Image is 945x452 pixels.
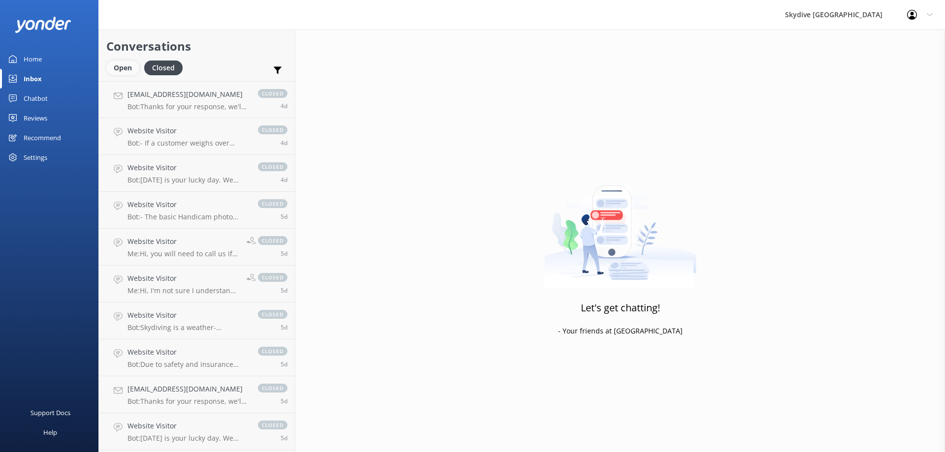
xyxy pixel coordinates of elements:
div: Support Docs [31,403,70,422]
img: yonder-white-logo.png [15,17,71,33]
div: Help [43,422,57,442]
span: closed [258,310,287,319]
a: Website VisitorMe:Hi, you will need to call us if you have on day queriesclosed5d [99,229,295,266]
h4: Website Visitor [127,162,248,173]
span: Aug 29 2025 03:23am (UTC +10:00) Australia/Brisbane [281,360,287,368]
span: closed [258,347,287,356]
div: Closed [144,60,183,75]
div: Recommend [24,128,61,148]
h4: Website Visitor [127,421,248,431]
h4: Website Visitor [127,236,239,247]
a: Website VisitorBot:[DATE] is your lucky day. We have exclusive offers when you book direct! Visit... [99,155,295,192]
p: Me: Hi, you will need to call us if you have on day queries [127,249,239,258]
a: Website VisitorBot:[DATE] is your lucky day. We have exclusive offers when you book direct! Visit... [99,413,295,450]
span: Aug 29 2025 09:19am (UTC +10:00) Australia/Brisbane [281,286,287,295]
a: Closed [144,62,188,73]
span: Aug 29 2025 09:19am (UTC +10:00) Australia/Brisbane [281,249,287,258]
span: Aug 29 2025 04:16pm (UTC +10:00) Australia/Brisbane [281,176,287,184]
p: Bot: - If a customer weighs over 94kgs, the Reservations team must be notified prior to the jump ... [127,139,248,148]
div: Home [24,49,42,69]
span: Aug 29 2025 04:18pm (UTC +10:00) Australia/Brisbane [281,139,287,147]
p: Bot: Skydiving is a weather-dependent sport, and the duration can vary. Usually, it will take a c... [127,323,248,332]
h4: [EMAIL_ADDRESS][DOMAIN_NAME] [127,89,248,100]
span: closed [258,89,287,98]
span: closed [258,236,287,245]
div: Open [106,60,139,75]
h2: Conversations [106,37,287,56]
a: Website VisitorBot:Skydiving is a weather-dependent sport, and the duration can vary. Usually, it... [99,302,295,339]
p: - Your friends at [GEOGRAPHIC_DATA] [558,326,683,336]
div: Inbox [24,69,42,89]
span: closed [258,273,287,282]
h4: Website Visitor [127,347,248,358]
p: Bot: Due to safety and insurance policies, you cannot take anything in the plane with you, includ... [127,360,248,369]
div: Settings [24,148,47,167]
span: closed [258,384,287,392]
p: Bot: Thanks for your response, we'll get back to you as soon as we can during opening hours. [127,102,248,111]
h4: Website Visitor [127,310,248,321]
h4: Website Visitor [127,273,239,284]
a: Website VisitorBot:- The basic Handicam photo package costs $129 per person and includes photos o... [99,192,295,229]
span: closed [258,162,287,171]
h3: Let's get chatting! [581,300,660,316]
p: Bot: [DATE] is your lucky day. We have exclusive offers when you book direct! Visit our specials ... [127,176,248,184]
a: Open [106,62,144,73]
div: Chatbot [24,89,48,108]
p: Bot: [DATE] is your lucky day. We have exclusive offers when you book direct! Visit our specials ... [127,434,248,443]
p: Me: Hi, I'm not sure I understand your question [127,286,239,295]
img: artwork of a man stealing a conversation from at giant smartphone [544,165,696,288]
a: Website VisitorMe:Hi, I'm not sure I understand your questionclosed5d [99,266,295,302]
span: Aug 29 2025 10:23am (UTC +10:00) Australia/Brisbane [281,212,287,221]
p: Bot: Thanks for your response, we'll get back to you as soon as we can during opening hours. [127,397,248,406]
span: Aug 29 2025 12:23am (UTC +10:00) Australia/Brisbane [281,397,287,405]
h4: [EMAIL_ADDRESS][DOMAIN_NAME] [127,384,248,394]
span: Aug 29 2025 06:20pm (UTC +10:00) Australia/Brisbane [281,102,287,110]
p: Bot: - The basic Handicam photo package costs $129 per person and includes photos of your entire ... [127,212,248,221]
span: closed [258,421,287,429]
span: closed [258,199,287,208]
span: Aug 28 2025 11:36pm (UTC +10:00) Australia/Brisbane [281,434,287,442]
span: closed [258,125,287,134]
a: [EMAIL_ADDRESS][DOMAIN_NAME]Bot:Thanks for your response, we'll get back to you as soon as we can... [99,376,295,413]
h4: Website Visitor [127,125,248,136]
a: [EMAIL_ADDRESS][DOMAIN_NAME]Bot:Thanks for your response, we'll get back to you as soon as we can... [99,81,295,118]
a: Website VisitorBot:- If a customer weighs over 94kgs, the Reservations team must be notified prio... [99,118,295,155]
h4: Website Visitor [127,199,248,210]
div: Reviews [24,108,47,128]
span: Aug 29 2025 08:48am (UTC +10:00) Australia/Brisbane [281,323,287,331]
a: Website VisitorBot:Due to safety and insurance policies, you cannot take anything in the plane wi... [99,339,295,376]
